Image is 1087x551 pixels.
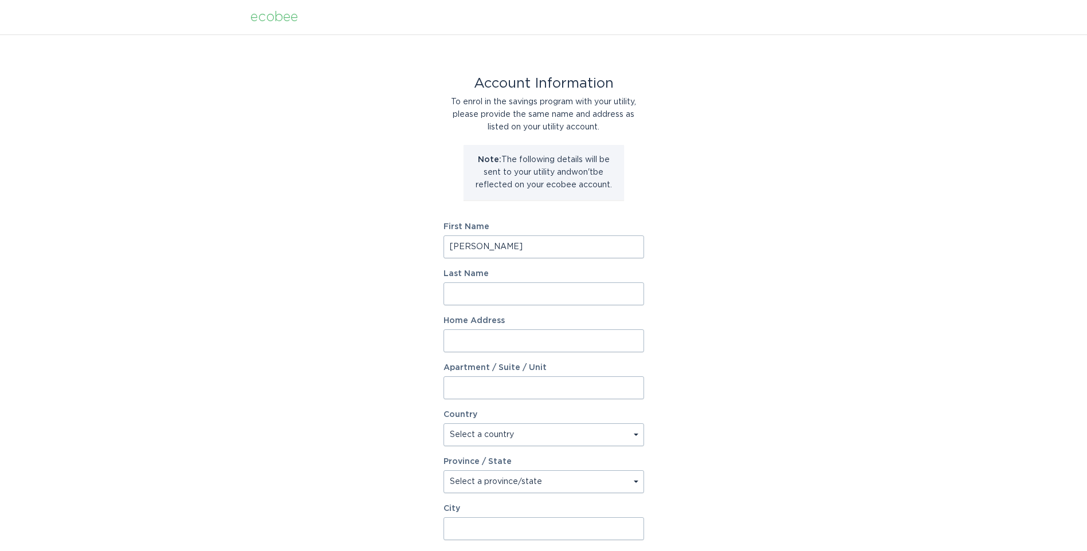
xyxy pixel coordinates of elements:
div: ecobee [250,11,298,23]
label: Home Address [444,317,644,325]
p: The following details will be sent to your utility and won't be reflected on your ecobee account. [472,154,615,191]
label: First Name [444,223,644,231]
label: City [444,505,644,513]
div: To enrol in the savings program with your utility, please provide the same name and address as li... [444,96,644,133]
div: Account Information [444,77,644,90]
label: Apartment / Suite / Unit [444,364,644,372]
strong: Note: [478,156,501,164]
label: Country [444,411,477,419]
label: Last Name [444,270,644,278]
label: Province / State [444,458,512,466]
